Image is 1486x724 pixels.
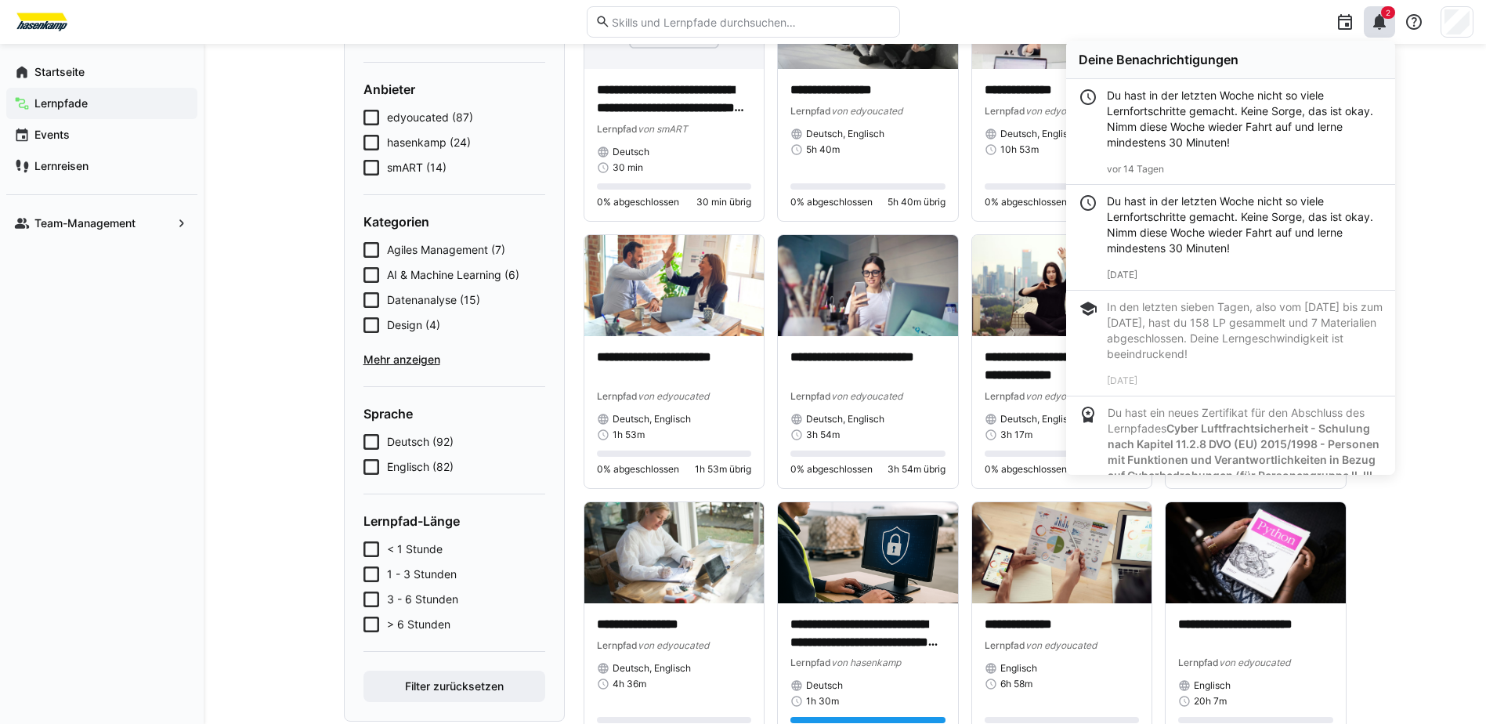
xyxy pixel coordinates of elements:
span: von edyoucated [1219,657,1290,668]
span: von edyoucated [638,390,709,402]
span: von edyoucated [1025,105,1097,117]
span: Englisch [1000,662,1037,675]
button: Filter zurücksetzen [363,671,545,702]
img: image [1166,502,1346,603]
span: vor 14 Tagen [1107,163,1164,175]
span: 4h 36m [613,678,646,690]
span: Lernpfad [985,639,1025,651]
span: von edyoucated [831,105,902,117]
span: 0% abgeschlossen [985,196,1067,208]
span: 1h 53m übrig [695,463,751,476]
span: hasenkamp (24) [387,135,471,150]
span: 3h 17m [1000,429,1032,441]
span: Lernpfad [597,123,638,135]
h4: Anbieter [363,81,545,97]
span: Deutsch (92) [387,434,454,450]
span: von edyoucated [1025,639,1097,651]
span: Deutsch, Englisch [1000,413,1079,425]
span: 0% abgeschlossen [597,196,679,208]
img: image [584,502,765,603]
div: Deine Benachrichtigungen [1079,52,1383,67]
span: Design (4) [387,317,440,333]
span: 1 - 3 Stunden [387,567,457,582]
span: Mehr anzeigen [363,352,545,367]
span: [DATE] [1107,375,1137,386]
span: Lernpfad [597,390,638,402]
span: Deutsch, Englisch [613,662,691,675]
span: [DATE] [1107,269,1137,281]
p: Du hast ein neues Zertifikat für den Abschluss des Lernpfades erhalten. 🎉 [1108,405,1383,530]
span: Lernpfad [790,105,831,117]
span: 3h 54m übrig [888,463,945,476]
span: von smART [638,123,688,135]
span: Deutsch [806,679,843,692]
span: Lernpfad [597,639,638,651]
div: Du hast in der letzten Woche nicht so viele Lernfortschritte gemacht. Keine Sorge, das ist okay. ... [1107,88,1383,150]
span: Lernpfad [790,390,831,402]
span: 1h 30m [806,695,839,708]
span: 20h 7m [1194,695,1227,708]
span: 2 [1386,8,1390,17]
span: 30 min übrig [696,196,751,208]
span: Deutsch, Englisch [806,128,884,140]
span: Englisch (82) [387,459,454,475]
span: Deutsch [613,146,649,158]
span: Filter zurücksetzen [403,679,506,694]
span: 3 - 6 Stunden [387,592,458,607]
img: image [778,502,958,603]
span: 0% abgeschlossen [597,463,679,476]
img: image [972,235,1152,336]
span: Lernpfad [985,390,1025,402]
span: AI & Machine Learning (6) [387,267,519,283]
span: 5h 40m [806,143,840,156]
span: von edyoucated [831,390,902,402]
strong: Cyber Luftfrachtsicherheit - Schulung nach Kapitel 11.2.8 DVO (EU) 2015/1998 - Personen mit Funkt... [1108,422,1379,498]
img: image [584,235,765,336]
span: 3h 54m [806,429,840,441]
span: 0% abgeschlossen [790,463,873,476]
div: In den letzten sieben Tagen, also vom [DATE] bis zum [DATE], hast du 158 LP gesammelt und 7 Mater... [1107,299,1383,362]
span: 5h 40m übrig [888,196,945,208]
span: 30 min [613,161,643,174]
span: von hasenkamp [831,657,901,668]
span: 1h 53m [613,429,645,441]
img: image [972,502,1152,603]
span: Agiles Management (7) [387,242,505,258]
span: Deutsch, Englisch [1000,128,1079,140]
span: von edyoucated [638,639,709,651]
span: Lernpfad [1178,657,1219,668]
div: Du hast in der letzten Woche nicht so viele Lernfortschritte gemacht. Keine Sorge, das ist okay. ... [1107,194,1383,256]
span: Englisch [1194,679,1231,692]
span: Datenanalyse (15) [387,292,480,308]
span: 10h 53m [1000,143,1039,156]
span: 6h 58m [1000,678,1032,690]
h4: Lernpfad-Länge [363,513,545,529]
span: Deutsch, Englisch [613,413,691,425]
span: < 1 Stunde [387,541,443,557]
span: von edyoucated [1025,390,1097,402]
span: 0% abgeschlossen [790,196,873,208]
span: Deutsch, Englisch [806,413,884,425]
span: Lernpfad [985,105,1025,117]
span: 0% abgeschlossen [985,463,1067,476]
img: image [778,235,958,336]
span: > 6 Stunden [387,617,450,632]
span: smART (14) [387,160,447,176]
h4: Sprache [363,406,545,422]
span: Lernpfad [790,657,831,668]
input: Skills und Lernpfade durchsuchen… [610,15,891,29]
h4: Kategorien [363,214,545,230]
span: edyoucated (87) [387,110,473,125]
